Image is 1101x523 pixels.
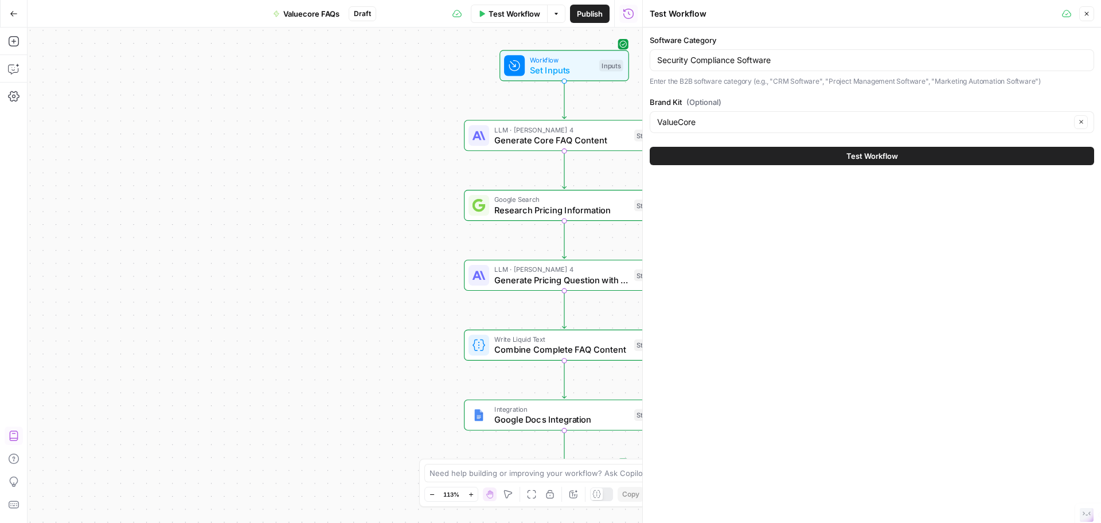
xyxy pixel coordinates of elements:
div: Step 6 [634,200,659,211]
g: Edge from step_8 to step_9 [563,361,567,398]
g: Edge from start to step_5 [563,81,567,118]
g: Edge from step_6 to step_7 [563,221,567,258]
span: Test Workflow [846,150,898,162]
span: Set Inputs [530,64,594,77]
button: Test Workflow [650,147,1094,165]
input: CRM Software [657,54,1087,66]
button: Copy [618,487,644,502]
div: Inputs [599,60,623,71]
g: Edge from step_7 to step_8 [563,291,567,328]
span: Research Pricing Information [494,204,629,217]
span: Workflow [530,54,594,65]
img: Instagram%20post%20-%201%201.png [473,408,486,421]
g: Edge from step_5 to step_6 [563,151,567,188]
span: Draft [354,9,371,19]
div: Step 5 [634,130,659,141]
label: Brand Kit [650,96,1094,108]
button: Test Workflow [471,5,547,23]
span: Generate Pricing Question with Citations [494,274,629,287]
span: Valuecore FAQs [283,8,339,19]
span: Copy [622,489,639,499]
span: Test Workflow [489,8,540,19]
div: Step 7 [634,270,659,281]
span: Write Liquid Text [494,334,629,345]
div: Write Liquid TextCombine Complete FAQ ContentStep 8 [464,330,665,361]
div: Google SearchResearch Pricing InformationStep 6 [464,190,665,221]
div: LLM · [PERSON_NAME] 4Generate Core FAQ ContentStep 5 [464,120,665,151]
div: LLM · [PERSON_NAME] 4Generate Pricing Question with CitationsStep 7 [464,260,665,291]
span: Combine Complete FAQ Content [494,343,629,356]
label: Software Category [650,34,1094,46]
input: ValueCore [657,116,1071,128]
span: 113% [443,490,459,499]
span: Publish [577,8,603,19]
span: Google Docs Integration [494,413,629,426]
g: Edge from step_9 to end [563,431,567,468]
span: Integration [494,404,629,415]
div: WorkflowSet InputsInputs [464,50,665,81]
span: (Optional) [686,96,721,108]
p: Enter the B2B software category (e.g., "CRM Software", "Project Management Software", "Marketing ... [650,76,1094,87]
div: IntegrationGoogle Docs IntegrationStep 9 [464,400,665,431]
div: Step 9 [634,409,659,421]
button: Valuecore FAQs [266,5,346,23]
span: Generate Core FAQ Content [494,134,629,147]
span: LLM · [PERSON_NAME] 4 [494,264,629,275]
div: Step 8 [634,339,659,351]
button: Publish [570,5,610,23]
span: LLM · [PERSON_NAME] 4 [494,124,629,135]
span: Google Search [494,194,629,205]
